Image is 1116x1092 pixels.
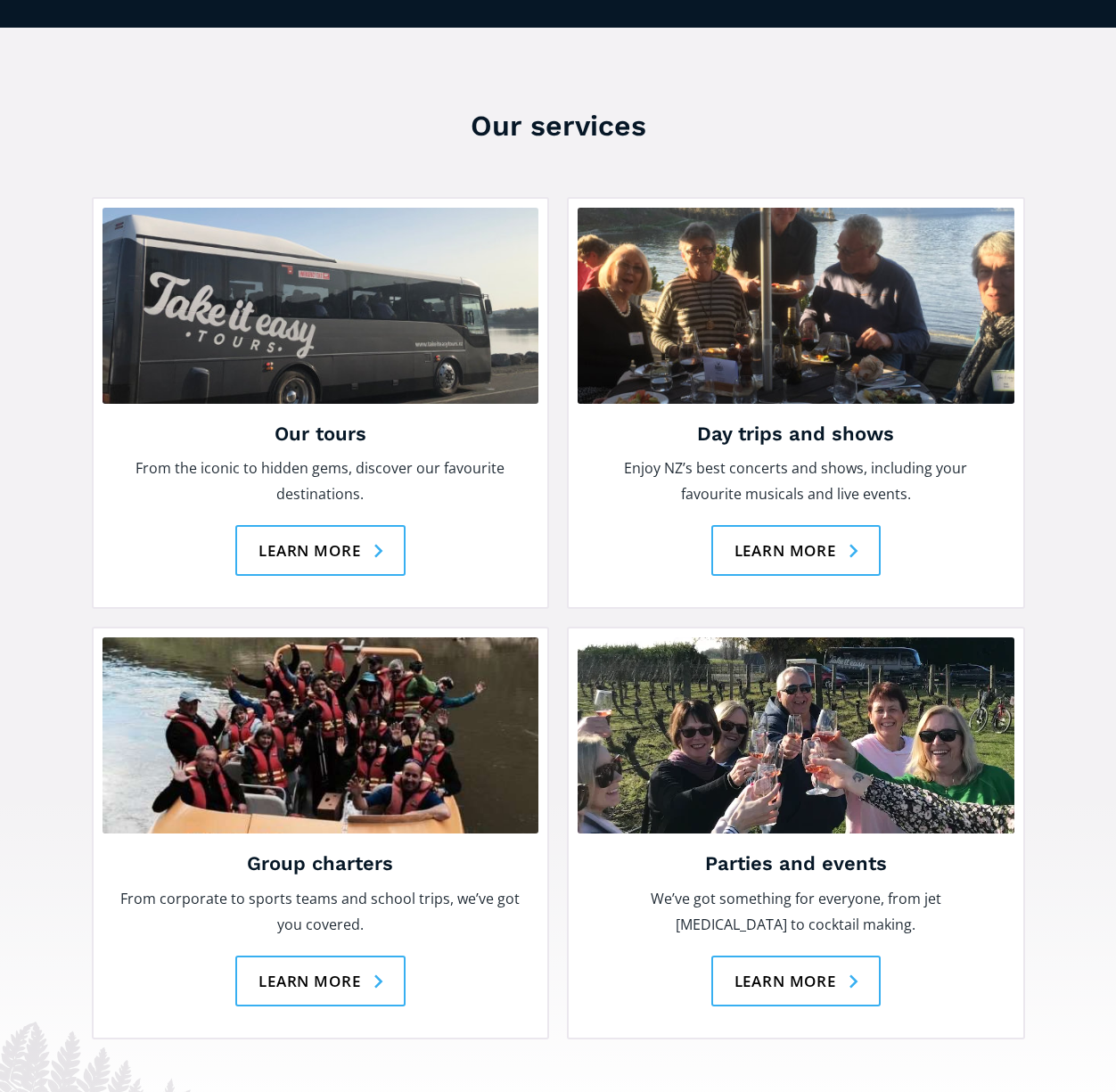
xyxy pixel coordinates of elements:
[120,886,521,938] p: From corporate to sports teams and school trips, we’ve got you covered.
[595,851,997,877] h4: Parties and events
[578,637,1014,833] img: A group of men and women standing in a vineyard clinking wine glasses
[595,422,997,447] h4: Day trips and shows
[711,525,882,576] a: Learn more
[120,422,521,447] h4: Our tours
[578,208,1014,404] img: Take it Easy Happy customers enjoying trip
[120,851,521,877] h4: Group charters
[120,456,521,507] p: From the iconic to hidden gems, discover our favourite destinations.
[711,956,882,1006] a: Learn more
[595,456,997,507] p: Enjoy NZ’s best concerts and shows, including your favourite musicals and live events.
[235,525,406,576] a: Learn more
[103,208,539,404] img: Take it Easy Tours coach on the road
[235,956,406,1006] a: Learn more
[595,886,997,938] p: We’ve got something for everyone, from jet [MEDICAL_DATA] to cocktail making.
[103,637,539,833] img: Take it Easy happy group having a picture
[92,108,1025,144] h3: Our services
